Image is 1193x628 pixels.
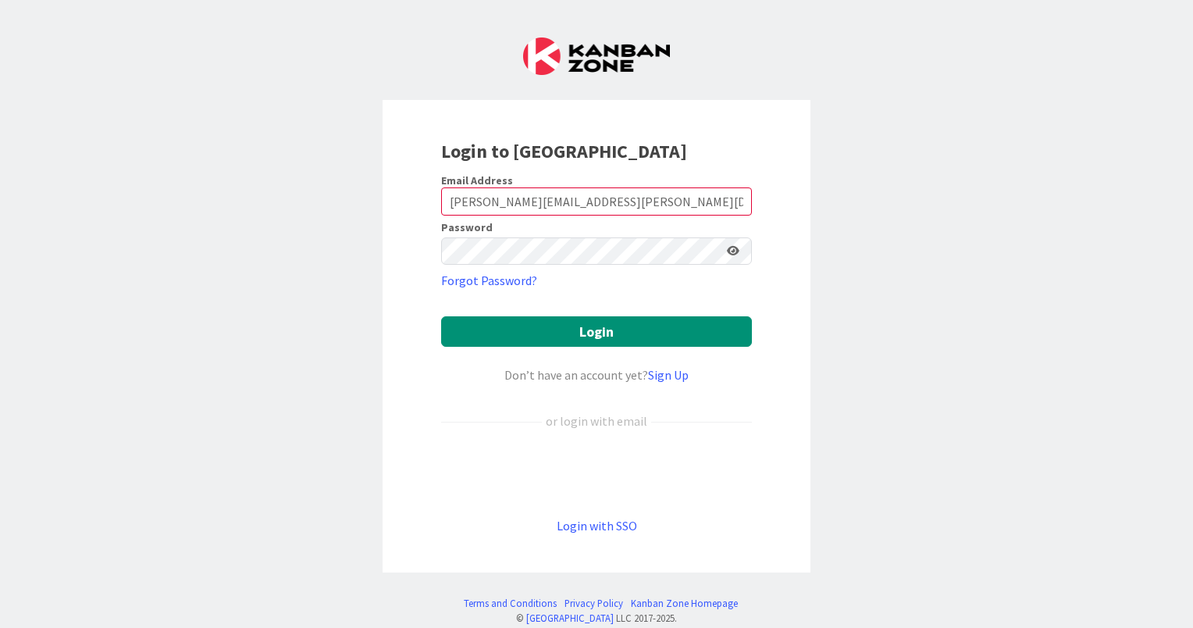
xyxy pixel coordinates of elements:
a: Forgot Password? [441,271,537,290]
a: Privacy Policy [564,596,623,611]
iframe: Sign in with Google Button [433,456,760,491]
button: Login [441,316,752,347]
a: [GEOGRAPHIC_DATA] [526,612,614,624]
div: © LLC 2017- 2025 . [456,611,738,626]
div: Don’t have an account yet? [441,366,752,384]
div: or login with email [542,412,651,430]
label: Password [441,222,493,233]
label: Email Address [441,173,513,187]
img: Kanban Zone [523,37,670,75]
a: Sign Up [648,367,689,383]
b: Login to [GEOGRAPHIC_DATA] [441,139,687,163]
a: Terms and Conditions [464,596,557,611]
a: Kanban Zone Homepage [631,596,738,611]
a: Login with SSO [557,518,637,533]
